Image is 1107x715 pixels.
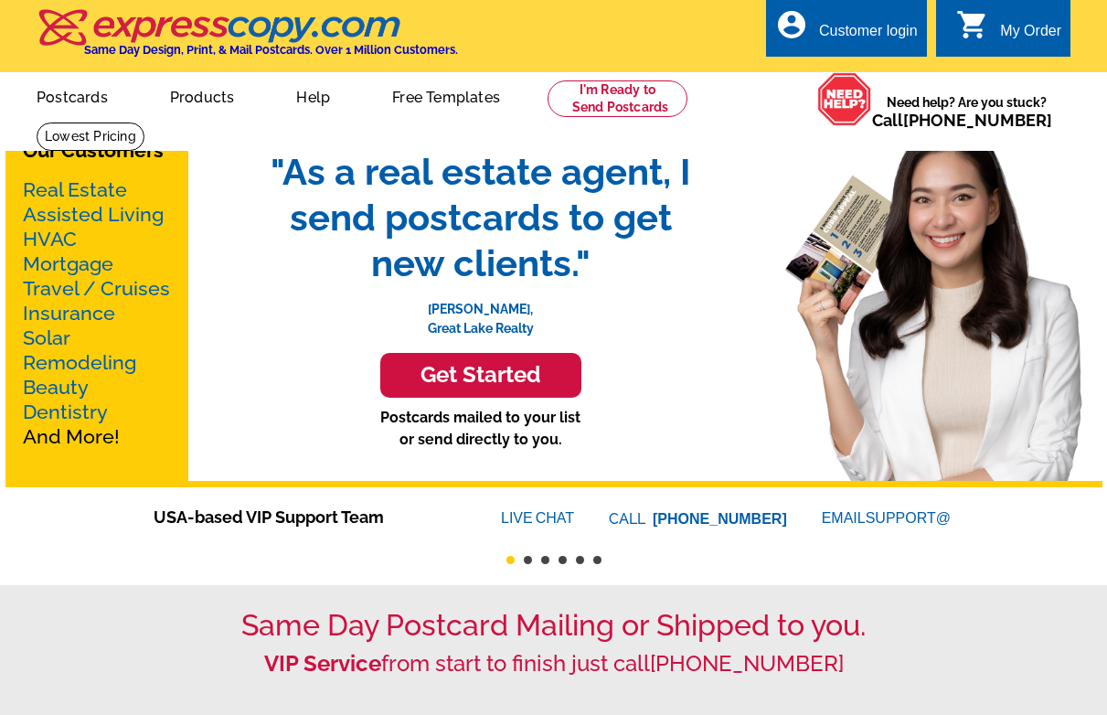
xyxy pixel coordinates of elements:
[23,178,127,201] a: Real Estate
[23,400,108,423] a: Dentistry
[866,507,953,529] font: SUPPORT@
[23,252,113,275] a: Mortgage
[252,149,709,286] span: "As a real estate agent, I send postcards to get new clients."
[956,20,1061,43] a: shopping_cart My Order
[264,650,381,677] strong: VIP Service
[23,326,70,349] a: Solar
[501,510,574,526] a: LIVECHAT
[252,353,709,398] a: Get Started
[819,23,918,48] div: Customer login
[576,556,584,564] button: 5 of 6
[872,93,1061,130] span: Need help? Are you stuck?
[593,556,601,564] button: 6 of 6
[267,74,359,117] a: Help
[956,8,989,41] i: shopping_cart
[506,556,515,564] button: 1 of 6
[817,72,872,126] img: help
[23,376,89,399] a: Beauty
[84,43,458,57] h4: Same Day Design, Print, & Mail Postcards. Over 1 Million Customers.
[1000,23,1061,48] div: My Order
[650,650,844,677] a: [PHONE_NUMBER]
[363,74,529,117] a: Free Templates
[23,228,77,251] a: HVAC
[23,277,170,300] a: Travel / Cruises
[501,507,536,529] font: LIVE
[23,351,136,374] a: Remodeling
[37,22,458,57] a: Same Day Design, Print, & Mail Postcards. Over 1 Million Customers.
[23,203,164,226] a: Assisted Living
[541,556,549,564] button: 3 of 6
[23,302,115,325] a: Insurance
[653,511,787,527] a: [PHONE_NUMBER]
[775,8,808,41] i: account_circle
[822,510,953,526] a: EMAILSUPPORT@
[872,111,1052,130] span: Call
[141,74,264,117] a: Products
[252,286,709,338] p: [PERSON_NAME], Great Lake Realty
[775,20,918,43] a: account_circle Customer login
[524,556,532,564] button: 2 of 6
[7,74,137,117] a: Postcards
[37,651,1070,678] h2: from start to finish just call
[154,505,446,529] span: USA-based VIP Support Team
[903,111,1052,130] a: [PHONE_NUMBER]
[609,508,648,530] font: CALL
[850,657,1107,715] iframe: LiveChat chat widget
[23,177,171,449] p: And More!
[252,407,709,451] p: Postcards mailed to your list or send directly to you.
[559,556,567,564] button: 4 of 6
[403,362,559,389] h3: Get Started
[37,608,1070,643] h1: Same Day Postcard Mailing or Shipped to you.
